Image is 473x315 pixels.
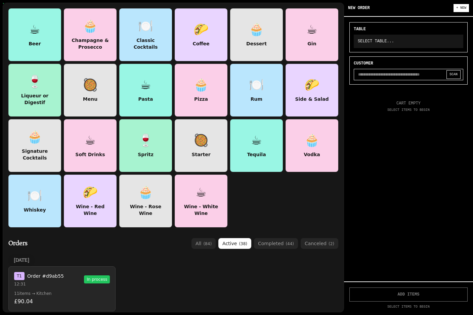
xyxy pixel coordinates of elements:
div: Menu [82,96,99,102]
div: 🧁 [249,23,264,36]
div: Champagne & Prosecco [70,37,111,50]
div: Tequila [246,151,267,158]
span: Order #d9ab55 [27,273,64,279]
button: ☕Gin [286,8,338,61]
div: 🍽️ [249,78,264,92]
div: 🧁 [304,134,319,147]
button: + NEW [454,4,469,12]
button: ☕Pasta [119,64,172,117]
button: ADD ITEMS [349,287,468,302]
div: ☕ [306,23,317,36]
button: completed(44) [254,238,298,249]
button: 🧁Pizza [175,64,227,117]
div: ☕ [251,134,262,147]
div: Dessert [245,40,268,47]
div: Signature Cocktails [14,148,55,161]
div: Liqueur or Digestif [14,92,55,106]
button: 🍷Liqueur or Digestif [8,64,61,117]
div: 🧁 [193,78,209,92]
div: ☕ [29,23,40,36]
div: Vodka [302,151,321,158]
button: 🧁Wine - Rose Wine [119,175,172,227]
button: all(84) [191,238,216,249]
div: 🍷 [27,75,42,88]
span: In process [84,275,110,283]
button: canceled(2) [301,238,338,249]
button: SCAN [446,70,461,79]
p: 12:31 [14,281,64,287]
div: Starter [190,151,212,158]
div: 🧁 [83,19,98,33]
button: T1Order #d9ab5512:31In process11items → Kitchen£90.04 [8,266,116,311]
p: SELECT ITEMS TO BEGIN [349,107,468,113]
div: 🌮 [304,78,319,92]
button: ☕Wine - White Wine [175,175,227,227]
div: 🌮 [83,186,98,199]
button: ☕Tequila [230,119,283,172]
button: 🍽️Classic Cocktails [119,8,172,61]
div: Wine - Red Wine [70,203,111,217]
span: ( 44 ) [286,241,294,246]
button: 🍽️Rum [230,64,283,117]
span: ( 84 ) [203,241,212,246]
button: 🧁Dessert [230,8,283,61]
button: ☕Soft Drinks [64,119,117,172]
div: 🧁 [27,130,42,144]
p: TABLE [354,27,463,32]
button: 🧁Signature Cocktails [8,119,61,172]
div: Coffee [191,40,211,47]
button: 🍷Spritz [119,119,172,172]
button: 🧁Champagne & Prosecco [64,8,117,61]
button: 🌮Wine - Red Wine [64,175,117,227]
span: ( 2 ) [329,241,334,246]
div: ☕ [140,78,151,92]
button: 🌮Side & Salad [286,64,338,117]
div: Wine - Rose Wine [125,203,166,217]
p: CART EMPTY [349,101,468,106]
p: CUSTOMER [354,61,463,66]
button: active(38) [218,238,251,249]
p: NEW ORDER [348,5,370,11]
div: Pizza [193,96,209,102]
div: Gin [306,40,317,47]
div: Wine - White Wine [180,203,222,217]
div: Pasta [137,96,155,102]
div: Whiskey [22,207,47,213]
div: 🥘 [193,134,209,147]
div: Classic Cocktails [125,37,166,50]
div: Side & Salad [294,96,330,102]
h3: Orders [8,239,28,248]
p: 11 items → Kitchen [14,291,110,296]
div: 🍽️ [138,19,153,33]
div: 🧁 [138,186,153,199]
button: ☕Beer [8,8,61,61]
div: 🍷 [138,134,153,147]
h3: [DATE] [14,257,29,264]
div: Beer [27,40,42,47]
button: 🍽️Whiskey [8,175,61,227]
button: 🥘Menu [64,64,117,117]
div: 🍽️ [27,189,42,203]
p: £90.04 [14,298,110,306]
div: ☕ [196,186,206,199]
div: Rum [249,96,264,102]
button: 🧁Vodka [286,119,338,172]
div: Spritz [136,151,155,158]
div: 🌮 [193,23,209,36]
button: 🥘Starter [175,119,227,172]
div: Soft Drinks [74,151,106,158]
span: ( 38 ) [239,241,247,246]
p: SELECT ITEMS TO BEGIN [349,304,468,310]
button: 🌮Coffee [175,8,227,61]
div: ☕ [85,134,95,147]
div: 🥘 [83,78,98,92]
span: T 1 [14,272,25,280]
